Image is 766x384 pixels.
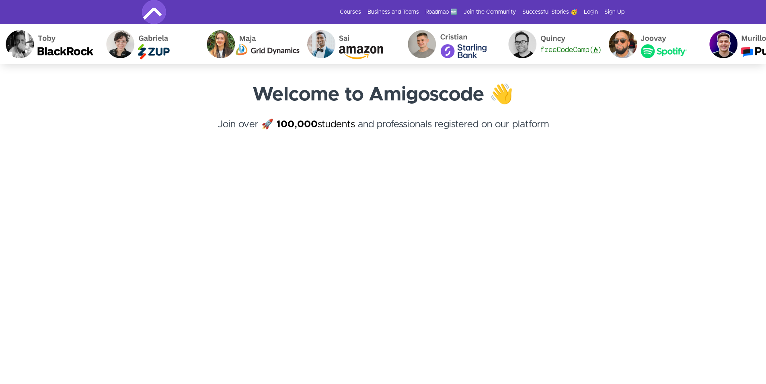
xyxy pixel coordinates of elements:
[464,8,516,16] a: Join the Community
[584,8,598,16] a: Login
[503,24,603,64] img: Quincy
[142,117,624,146] h4: Join over 🚀 and professionals registered on our platform
[402,24,503,64] img: Cristian
[425,8,457,16] a: Roadmap 🆕
[253,85,513,104] strong: Welcome to Amigoscode 👋
[340,8,361,16] a: Courses
[276,120,355,129] a: 100,000students
[368,8,419,16] a: Business and Teams
[522,8,577,16] a: Successful Stories 🥳
[302,24,402,64] img: Sai
[604,8,624,16] a: Sign Up
[201,24,302,64] img: Maja
[101,24,201,64] img: Gabriela
[603,24,704,64] img: Joovay
[276,120,318,129] strong: 100,000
